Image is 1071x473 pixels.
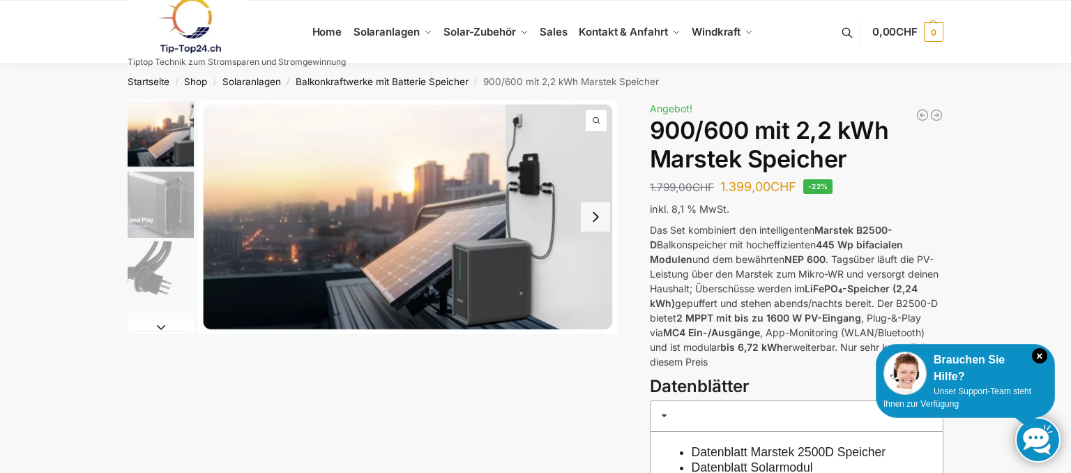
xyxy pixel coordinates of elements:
span: CHF [692,181,714,194]
i: Schließen [1032,348,1047,363]
span: CHF [896,25,918,38]
span: Angebot! [650,103,692,114]
a: Solaranlagen [347,1,437,63]
a: Sales [534,1,573,63]
a: Balkonkraftwerk mit Marstek Speicher5 1 [197,100,617,334]
strong: NEP 600 [784,253,826,265]
a: 0,00CHF 0 [872,11,943,53]
a: Balkonkraftwerke mit Batterie Speicher [296,76,469,87]
strong: bis 6,72 kWh [720,341,783,353]
span: 0 [924,22,943,42]
a: Datenblatt Marstek 2500D Speicher [692,445,886,459]
img: Balkonkraftwerk mit Marstek Speicher [197,100,617,334]
p: Das Set kombiniert den intelligenten Balkonspeicher mit hocheffizienten und dem bewährten . Tagsü... [650,223,943,369]
span: Solaranlagen [354,25,420,38]
h1: 900/600 mit 2,2 kWh Marstek Speicher [650,117,943,174]
a: Windkraft [686,1,759,63]
button: Next slide [581,202,610,232]
a: Startseite [128,76,169,87]
p: Tiptop Technik zum Stromsparen und Stromgewinnung [128,58,346,66]
span: Sales [540,25,568,38]
img: ChatGPT Image 29. März 2025, 12_41_06 [128,311,194,377]
span: inkl. 8,1 % MwSt. [650,203,729,215]
li: 1 / 8 [197,100,617,334]
img: Marstek Balkonkraftwerk [128,172,194,238]
span: Windkraft [692,25,740,38]
bdi: 1.399,00 [720,179,796,194]
img: Anschlusskabel-3meter_schweizer-stecker [128,241,194,308]
button: Next slide [128,320,194,334]
span: Solar-Zubehör [443,25,516,38]
span: -22% [803,179,833,194]
span: / [169,77,184,88]
a: Steckerkraftwerk mit 8 KW Speicher und 8 Solarmodulen mit 3600 Watt [929,108,943,122]
img: Customer service [883,352,927,395]
span: CHF [770,179,796,194]
li: 2 / 8 [124,170,194,239]
a: Kontakt & Anfahrt [573,1,686,63]
li: 1 / 8 [124,100,194,170]
strong: MC4 Ein-/Ausgänge [663,326,760,338]
span: / [469,77,483,88]
li: 4 / 8 [124,309,194,379]
a: Steckerkraftwerk mit 8 KW Speicher und 8 Solarmodulen mit 3600 Watt [916,108,929,122]
span: Kontakt & Anfahrt [579,25,667,38]
a: Solar-Zubehör [438,1,534,63]
li: 3 / 8 [124,239,194,309]
bdi: 1.799,00 [650,181,714,194]
a: Solaranlagen [222,76,281,87]
span: 0,00 [872,25,918,38]
h3: Datenblätter [650,375,943,399]
span: / [281,77,296,88]
img: Balkonkraftwerk mit Marstek Speicher [128,100,194,168]
span: Unser Support-Team steht Ihnen zur Verfügung [883,386,1031,409]
span: / [207,77,222,88]
strong: 2 MPPT mit bis zu 1600 W PV-Eingang [676,312,861,324]
a: Shop [184,76,207,87]
div: Brauchen Sie Hilfe? [883,352,1047,385]
nav: Breadcrumb [103,63,969,100]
